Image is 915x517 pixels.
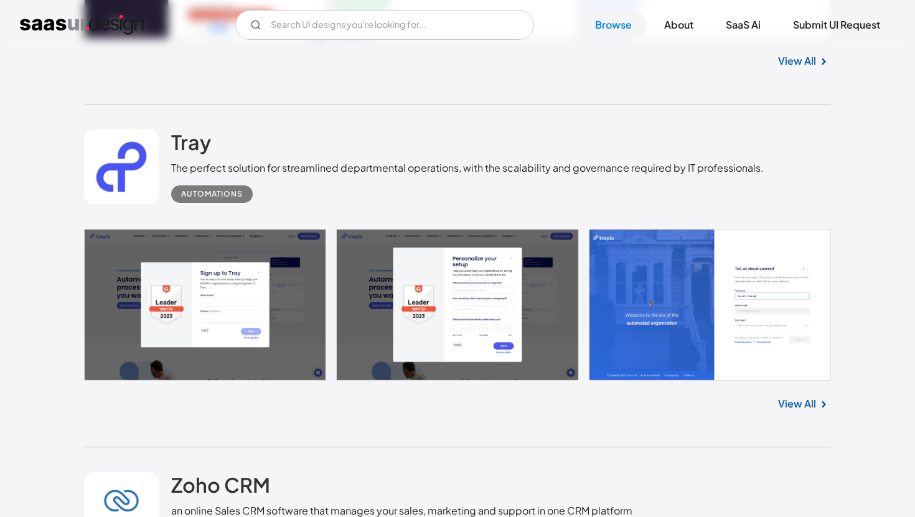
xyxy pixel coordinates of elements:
a: View All [778,396,816,411]
h2: Tray [171,129,211,154]
div: Automations [181,187,243,202]
input: Search UI designs you're looking for... [235,10,534,40]
a: About [649,11,708,39]
h2: Zoho CRM [171,472,270,497]
form: Email Form [235,10,534,40]
a: View All [778,54,816,68]
a: Submit UI Request [778,11,895,39]
a: Tray [171,129,211,161]
a: Zoho CRM [171,472,270,503]
a: SaaS Ai [711,11,776,39]
a: Browse [580,11,647,39]
div: The perfect solution for streamlined departmental operations, with the scalability and governance... [171,161,764,175]
a: home [20,15,144,35]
